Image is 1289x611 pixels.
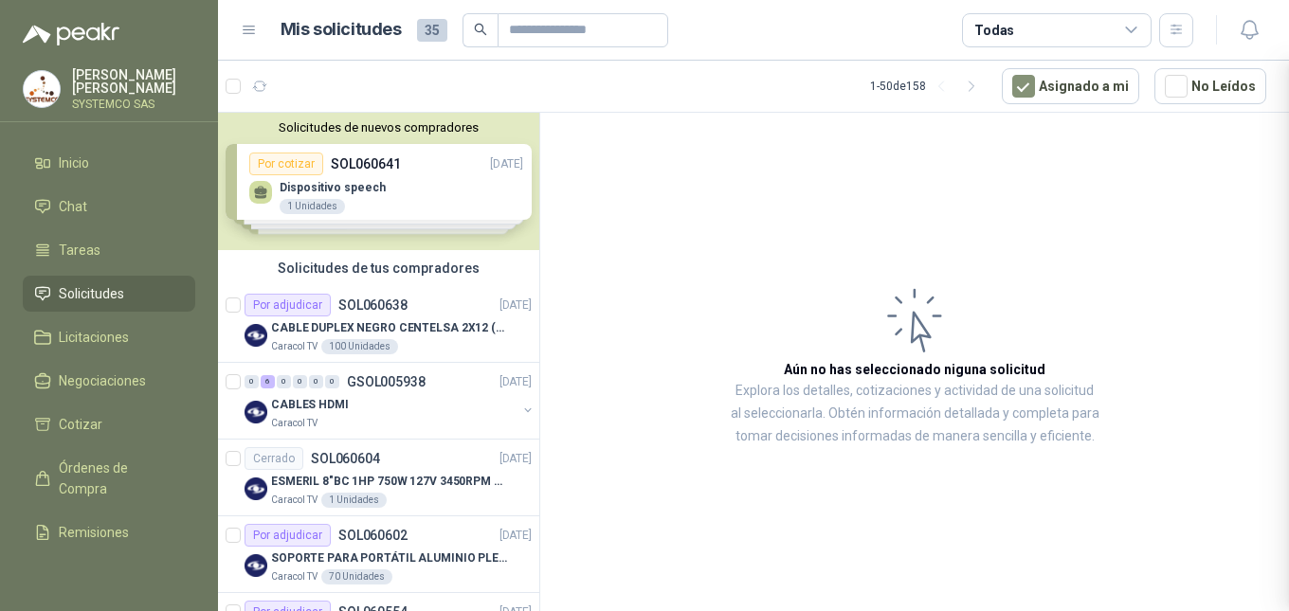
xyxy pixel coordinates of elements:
[72,68,195,95] p: [PERSON_NAME] [PERSON_NAME]
[281,16,402,44] h1: Mis solicitudes
[72,99,195,110] p: SYSTEMCO SAS
[974,20,1014,41] div: Todas
[23,145,195,181] a: Inicio
[23,514,195,550] a: Remisiones
[23,232,195,268] a: Tareas
[59,458,177,499] span: Órdenes de Compra
[24,71,60,107] img: Company Logo
[23,319,195,355] a: Licitaciones
[23,363,195,399] a: Negociaciones
[23,406,195,442] a: Cotizar
[59,153,89,173] span: Inicio
[23,23,119,45] img: Logo peakr
[474,23,487,36] span: search
[417,19,447,42] span: 35
[23,450,195,507] a: Órdenes de Compra
[23,189,195,225] a: Chat
[23,276,195,312] a: Solicitudes
[59,327,129,348] span: Licitaciones
[59,414,102,435] span: Cotizar
[59,370,146,391] span: Negociaciones
[23,558,195,594] a: Configuración
[59,196,87,217] span: Chat
[59,283,124,304] span: Solicitudes
[59,522,129,543] span: Remisiones
[59,240,100,261] span: Tareas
